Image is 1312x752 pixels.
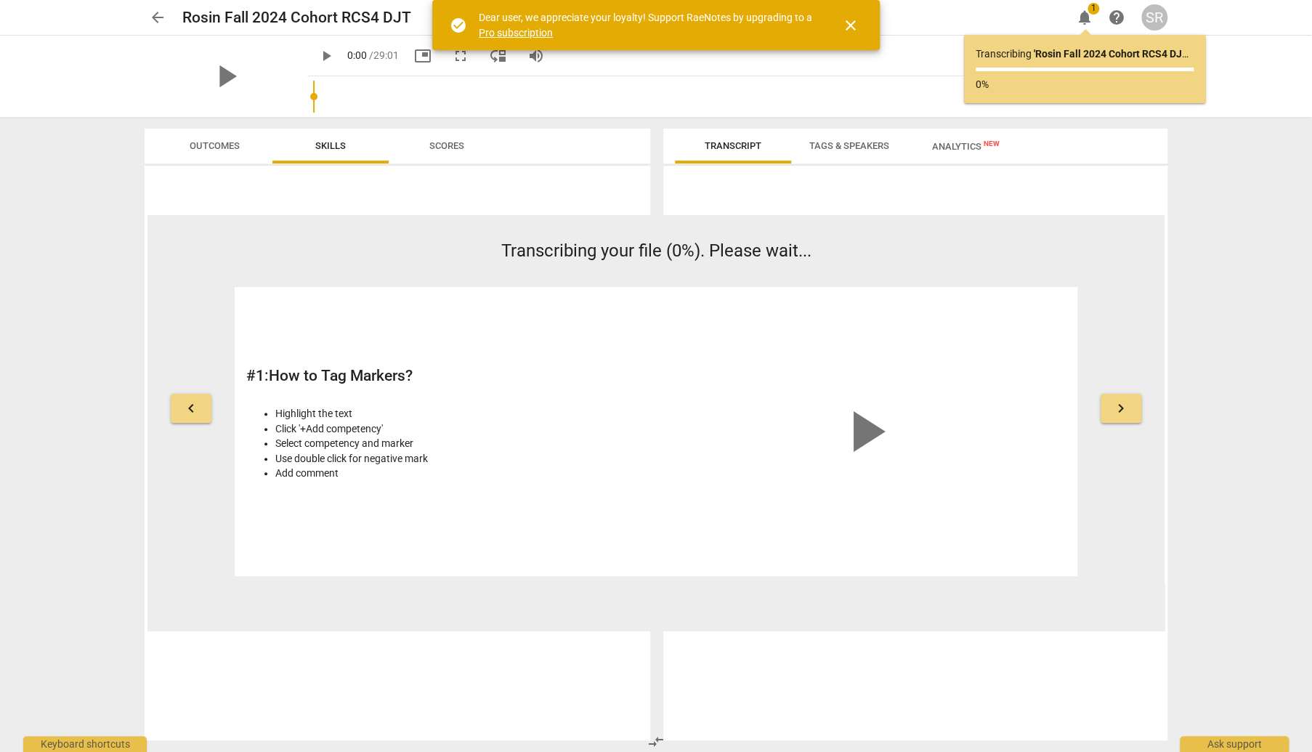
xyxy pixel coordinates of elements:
span: close [842,17,859,34]
span: keyboard_arrow_right [1112,400,1130,417]
span: picture_in_picture [414,47,432,65]
span: compare_arrows [647,733,665,751]
button: Volume [523,43,549,69]
span: 1 [1088,3,1099,15]
button: Notifications [1072,4,1098,31]
a: Help [1104,4,1130,31]
h2: Rosin Fall 2024 Cohort RCS4 DJT [182,9,411,27]
span: volume_up [527,47,545,65]
span: / 29:01 [369,49,399,61]
span: keyboard_arrow_left [182,400,200,417]
span: fullscreen [452,47,469,65]
li: Use double click for negative mark [275,451,648,466]
span: help [1108,9,1125,26]
li: Select competency and marker [275,436,648,451]
span: play_arrow [830,397,900,466]
button: Play [313,43,339,69]
span: Transcribing your file (0%). Please wait... [501,240,811,261]
span: check_circle [450,17,467,34]
div: Ask support [1180,736,1289,752]
span: arrow_back [149,9,166,26]
button: View player as separate pane [485,43,511,69]
span: Tags & Speakers [809,140,889,151]
h2: # 1 : How to Tag Markers? [246,367,648,385]
span: Skills [315,140,346,151]
div: Dear user, we appreciate your loyalty! Support RaeNotes by upgrading to a [479,10,816,40]
span: play_arrow [207,57,245,95]
span: Outcomes [190,140,240,151]
span: notifications [1076,9,1093,26]
b: ' Rosin Fall 2024 Cohort RCS4 DJT ' [1034,48,1190,60]
a: Pro subscription [479,27,553,39]
span: Transcript [705,140,761,151]
button: SR [1141,4,1167,31]
span: 0:00 [347,49,367,61]
button: Picture in picture [410,43,436,69]
span: Analytics [932,141,1000,152]
span: New [984,140,1000,147]
p: Transcribing ... [976,47,1194,62]
li: Add comment [275,466,648,481]
span: move_down [490,47,507,65]
button: Fullscreen [448,43,474,69]
div: Keyboard shortcuts [23,736,147,752]
li: Click '+Add competency' [275,421,648,437]
span: Scores [429,140,464,151]
button: Close [833,8,868,43]
p: 0% [976,77,1194,92]
li: Highlight the text [275,406,648,421]
span: play_arrow [317,47,335,65]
